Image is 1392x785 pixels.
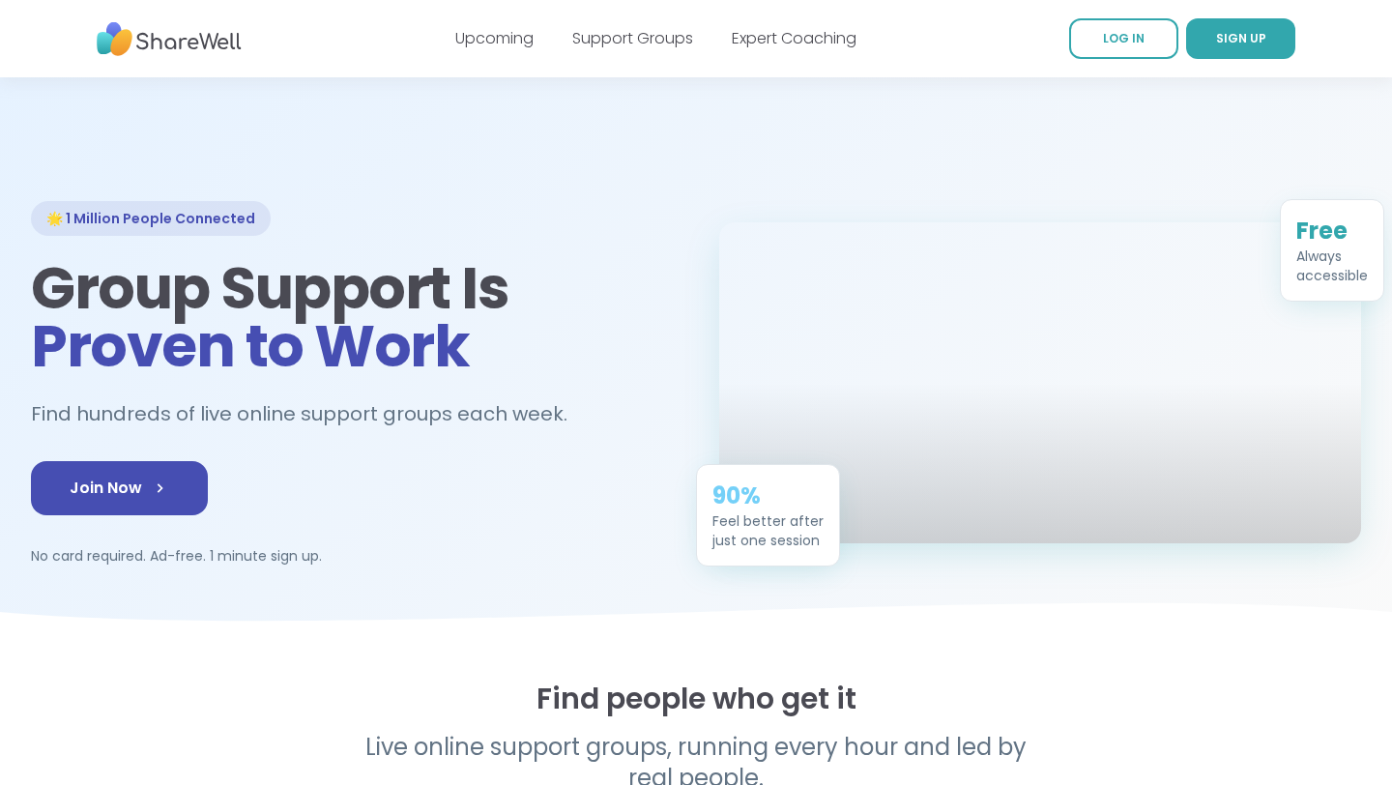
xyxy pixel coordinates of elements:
[31,201,271,236] div: 🌟 1 Million People Connected
[732,27,856,49] a: Expert Coaching
[572,27,693,49] a: Support Groups
[712,511,824,550] div: Feel better after just one session
[1296,247,1368,285] div: Always accessible
[1069,18,1178,59] a: LOG IN
[70,477,169,500] span: Join Now
[31,546,673,566] p: No card required. Ad-free. 1 minute sign up.
[31,398,588,430] h2: Find hundreds of live online support groups each week.
[1296,216,1368,247] div: Free
[97,13,242,66] img: ShareWell Nav Logo
[455,27,534,49] a: Upcoming
[31,305,469,387] span: Proven to Work
[31,259,673,375] h1: Group Support Is
[31,461,208,515] a: Join Now
[1186,18,1295,59] a: SIGN UP
[1103,30,1145,46] span: LOG IN
[712,480,824,511] div: 90%
[1216,30,1266,46] span: SIGN UP
[31,682,1361,716] h2: Find people who get it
